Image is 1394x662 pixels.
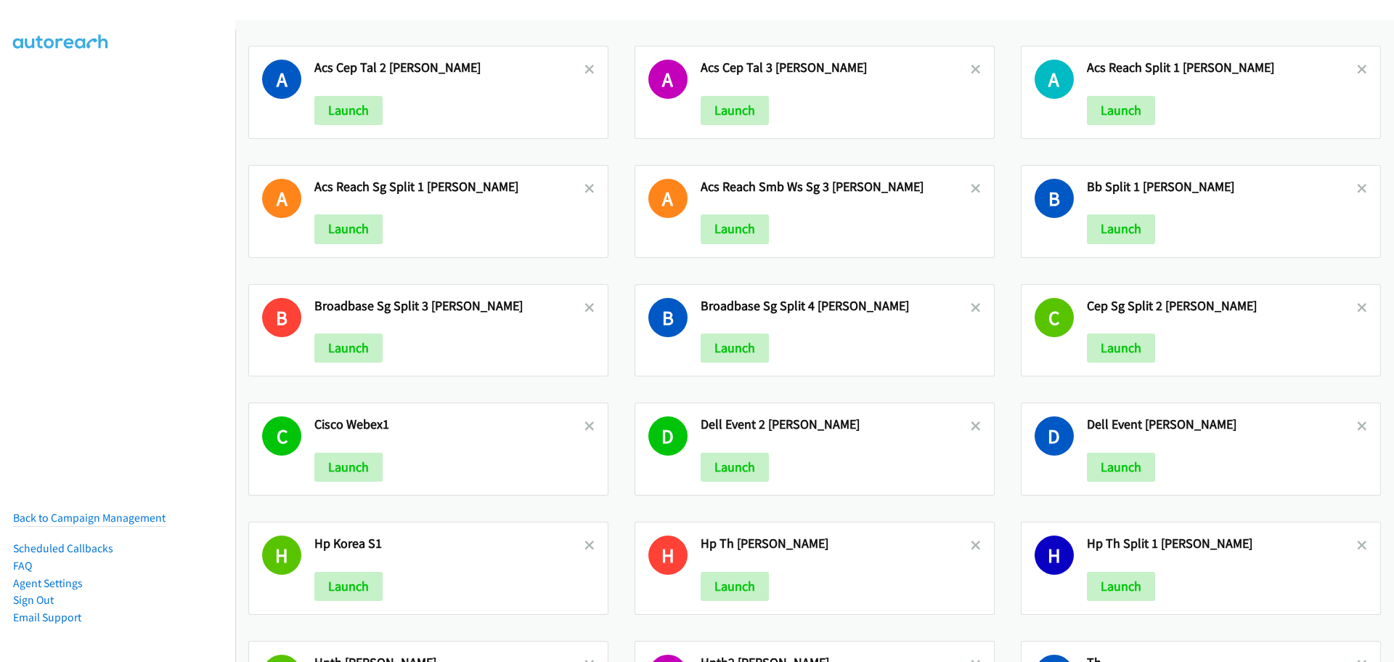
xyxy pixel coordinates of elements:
[314,536,584,552] h2: Hp Korea S1
[314,298,584,315] h2: Broadbase Sg Split 3 [PERSON_NAME]
[1087,334,1155,363] button: Launch
[262,298,301,337] h1: B
[262,536,301,575] h1: H
[1087,536,1357,552] h2: Hp Th Split 1 [PERSON_NAME]
[701,179,971,195] h2: Acs Reach Smb Ws Sg 3 [PERSON_NAME]
[701,334,769,363] button: Launch
[314,453,383,482] button: Launch
[701,60,971,76] h2: Acs Cep Tal 3 [PERSON_NAME]
[648,60,688,99] h1: A
[314,416,584,433] h2: Cisco Webex1
[1035,60,1074,99] h1: A
[701,416,971,433] h2: Dell Event 2 [PERSON_NAME]
[648,298,688,337] h1: B
[13,576,83,590] a: Agent Settings
[262,179,301,218] h1: A
[262,416,301,456] h1: C
[1087,572,1155,601] button: Launch
[1087,96,1155,125] button: Launch
[13,511,166,525] a: Back to Campaign Management
[314,96,383,125] button: Launch
[314,334,383,363] button: Launch
[701,298,971,315] h2: Broadbase Sg Split 4 [PERSON_NAME]
[1087,298,1357,315] h2: Cep Sg Split 2 [PERSON_NAME]
[262,60,301,99] h1: A
[1087,214,1155,243] button: Launch
[1035,298,1074,337] h1: C
[1087,179,1357,195] h2: Bb Split 1 [PERSON_NAME]
[701,572,769,601] button: Launch
[1035,179,1074,218] h1: B
[314,60,584,76] h2: Acs Cep Tal 2 [PERSON_NAME]
[648,416,688,456] h1: D
[314,572,383,601] button: Launch
[13,593,54,607] a: Sign Out
[13,541,113,555] a: Scheduled Callbacks
[13,559,32,573] a: FAQ
[13,610,81,624] a: Email Support
[1087,60,1357,76] h2: Acs Reach Split 1 [PERSON_NAME]
[701,453,769,482] button: Launch
[1035,416,1074,456] h1: D
[1087,416,1357,433] h2: Dell Event [PERSON_NAME]
[1035,536,1074,575] h1: H
[314,214,383,243] button: Launch
[701,96,769,125] button: Launch
[701,214,769,243] button: Launch
[314,179,584,195] h2: Acs Reach Sg Split 1 [PERSON_NAME]
[648,536,688,575] h1: H
[648,179,688,218] h1: A
[701,536,971,552] h2: Hp Th [PERSON_NAME]
[1087,453,1155,482] button: Launch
